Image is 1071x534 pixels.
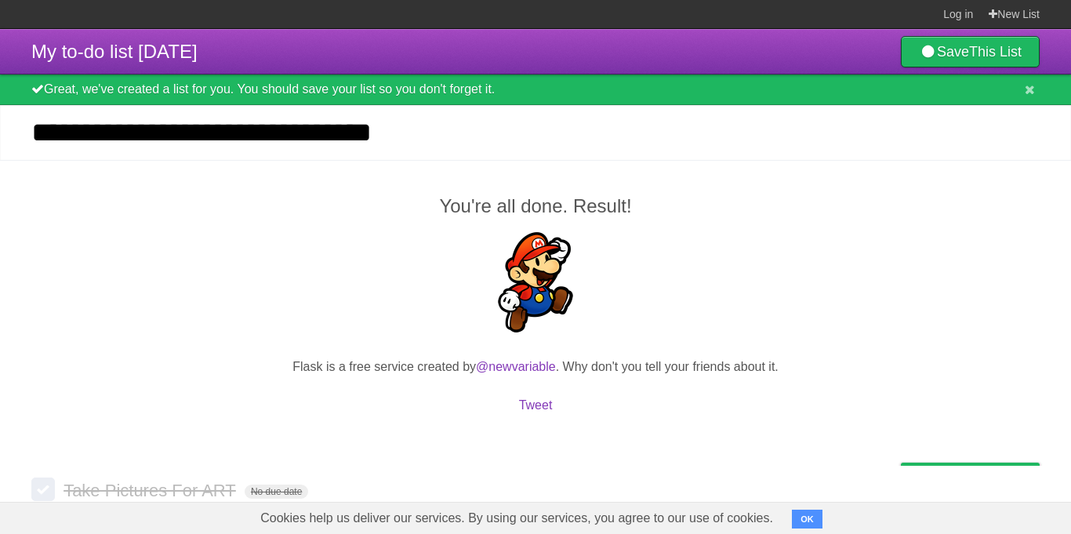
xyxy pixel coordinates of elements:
span: Take Pictures For ART [64,481,240,500]
a: Tweet [519,398,553,412]
a: @newvariable [476,360,556,373]
span: No due date [245,485,308,499]
h2: You're all done. Result! [31,192,1040,220]
label: Done [31,478,55,501]
img: Super Mario [485,232,586,332]
button: OK [792,510,822,529]
img: Buy me a coffee [909,463,930,490]
span: Buy me a coffee [934,463,1032,491]
a: Buy me a coffee [901,463,1040,492]
a: SaveThis List [901,36,1040,67]
span: Cookies help us deliver our services. By using our services, you agree to our use of cookies. [245,503,789,534]
span: My to-do list [DATE] [31,41,198,62]
b: This List [969,44,1022,60]
p: Flask is a free service created by . Why don't you tell your friends about it. [31,358,1040,376]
